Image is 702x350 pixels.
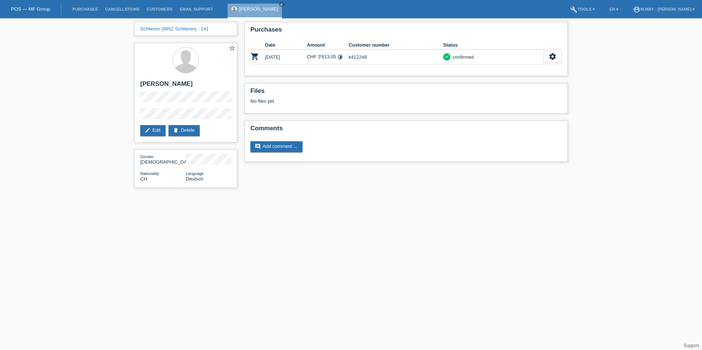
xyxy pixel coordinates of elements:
a: Schlieren (8952 Schlieren) - 141 [140,26,209,32]
i: edit [145,127,151,133]
h2: Comments [250,125,562,136]
a: POS — MF Group [11,6,50,12]
h2: Files [250,87,562,98]
a: editEdit [140,125,166,136]
span: Switzerland [140,176,147,182]
a: Cancellations [101,7,143,11]
i: Instalments (24 instalments) [337,54,343,60]
a: Purchases [69,7,101,11]
th: Date [265,41,307,50]
a: [PERSON_NAME] [239,6,278,12]
a: close [279,2,284,7]
td: k412248 [348,50,443,65]
a: buildTools ▾ [567,7,598,11]
i: account_circle [633,6,640,13]
th: Status [443,41,543,50]
a: Customers [143,7,176,11]
i: POSP00026988 [250,52,259,61]
i: comment [255,143,261,149]
span: Language [186,171,204,176]
span: Nationality [140,171,159,176]
td: CHF 3'613.05 [307,50,349,65]
a: Support [684,343,699,348]
i: delete [173,127,179,133]
th: Customer number [348,41,443,50]
a: commentAdd comment ... [250,141,303,152]
i: settings [549,52,557,61]
a: deleteDelete [169,125,200,136]
div: No files yet [250,98,475,104]
a: account_circlem-way - [PERSON_NAME] ▾ [629,7,698,11]
div: [DEMOGRAPHIC_DATA] [140,154,186,165]
a: EN ▾ [606,7,622,11]
span: Gender [140,154,154,159]
i: check [444,54,449,59]
a: star_border [229,45,235,52]
a: Email Support [176,7,217,11]
i: close [280,3,283,6]
i: build [570,6,578,13]
th: Amount [307,41,349,50]
span: Deutsch [186,176,203,182]
h2: [PERSON_NAME] [140,80,231,91]
td: [DATE] [265,50,307,65]
div: confirmed [450,53,474,61]
h2: Purchases [250,26,562,37]
i: star_border [229,45,235,51]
